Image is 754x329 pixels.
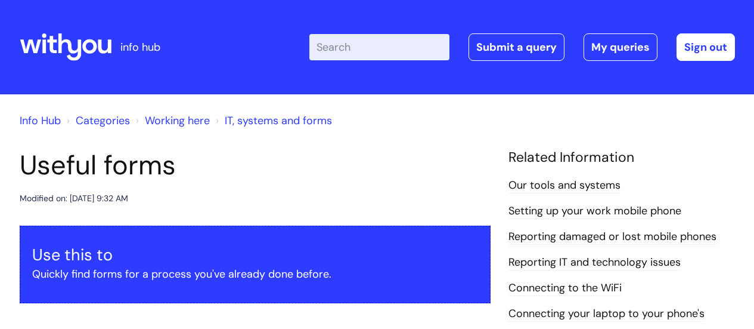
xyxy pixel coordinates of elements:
a: Setting up your work mobile phone [508,204,681,219]
a: My queries [584,33,657,61]
a: Our tools and systems [508,178,620,193]
a: Submit a query [468,33,564,61]
div: | - [309,33,735,61]
li: IT, systems and forms [213,111,332,130]
a: Sign out [677,33,735,61]
li: Solution home [64,111,130,130]
a: IT, systems and forms [225,113,332,128]
h4: Related Information [508,149,735,166]
li: Working here [133,111,210,130]
p: info hub [120,38,160,57]
a: Connecting to the WiFi [508,281,622,296]
a: Reporting damaged or lost mobile phones [508,229,716,245]
p: Quickly find forms for a process you've already done before. [32,265,478,284]
h3: Use this to [32,245,478,265]
input: Search [309,34,449,60]
div: Modified on: [DATE] 9:32 AM [20,191,128,206]
a: Working here [145,113,210,128]
h1: Useful forms [20,149,491,182]
a: Reporting IT and technology issues [508,255,681,270]
a: Info Hub [20,113,61,128]
a: Categories [76,113,130,128]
